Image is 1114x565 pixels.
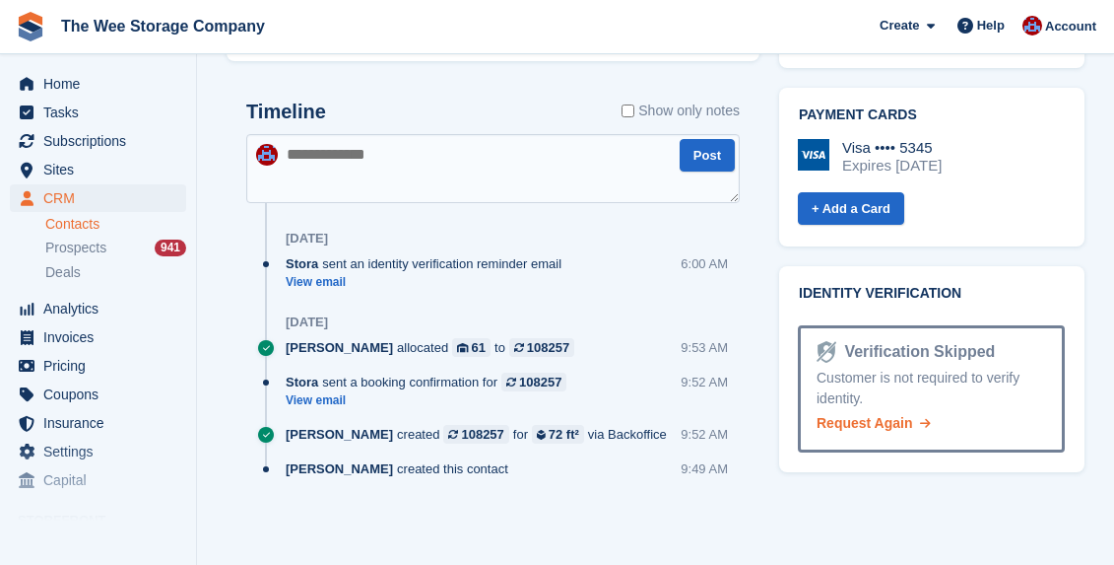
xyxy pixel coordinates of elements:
span: Analytics [43,295,162,322]
div: Verification Skipped [836,340,995,364]
span: Home [43,70,162,98]
span: Pricing [43,352,162,380]
span: Settings [43,438,162,465]
a: menu [10,409,186,437]
div: Expires [DATE] [842,157,942,175]
a: View email [286,392,576,409]
img: Visa Logo [798,139,829,171]
a: menu [10,466,186,494]
a: menu [10,323,186,351]
button: Post [680,139,735,172]
div: 9:49 AM [681,459,728,478]
a: 108257 [509,338,574,357]
span: Insurance [43,409,162,437]
img: stora-icon-8386f47178a22dfd0bd8f6a31ec36ba5ce8667c1dd55bd0f319d3a0aa187defe.svg [16,12,45,41]
a: 72 ft² [532,425,584,444]
div: 941 [155,240,186,256]
a: Prospects 941 [45,238,186,258]
div: [DATE] [286,315,328,330]
h2: Timeline [246,101,326,123]
span: Prospects [45,239,106,257]
span: Coupons [43,381,162,408]
a: 61 [452,338,491,357]
a: menu [10,156,186,183]
a: The Wee Storage Company [53,10,273,42]
a: 108257 [501,373,566,391]
div: 108257 [527,338,569,357]
span: Help [977,16,1005,35]
span: Storefront [18,511,196,530]
span: Sites [43,156,162,183]
div: 6:00 AM [681,254,728,273]
span: Stora [286,373,318,391]
span: Create [880,16,919,35]
a: 108257 [443,425,508,444]
div: Visa •••• 5345 [842,139,942,157]
img: Identity Verification Ready [817,341,836,363]
div: 72 ft² [549,425,579,444]
span: Invoices [43,323,162,351]
input: Show only notes [622,101,634,121]
h2: Payment cards [799,107,1065,123]
span: Subscriptions [43,127,162,155]
span: Tasks [43,99,162,126]
span: Account [1045,17,1096,36]
img: Scott Ritchie [1022,16,1042,35]
a: Request Again [817,413,931,434]
a: menu [10,99,186,126]
a: Deals [45,262,186,283]
span: [PERSON_NAME] [286,338,393,357]
div: 61 [472,338,486,357]
div: sent a booking confirmation for [286,373,576,391]
a: menu [10,295,186,322]
div: 108257 [519,373,561,391]
div: Customer is not required to verify identity. [817,368,1046,409]
a: menu [10,438,186,465]
div: 9:52 AM [681,373,728,391]
div: [DATE] [286,231,328,247]
div: 9:53 AM [681,338,728,357]
h2: Identity verification [799,286,1065,302]
div: 108257 [461,425,503,444]
a: menu [10,127,186,155]
a: menu [10,184,186,212]
span: Request Again [817,415,913,431]
span: Capital [43,466,162,494]
div: sent an identity verification reminder email [286,254,571,273]
a: View email [286,274,571,291]
label: Show only notes [622,101,740,121]
div: created for via Backoffice [286,425,677,444]
a: + Add a Card [798,192,904,225]
span: CRM [43,184,162,212]
span: [PERSON_NAME] [286,459,393,478]
span: Stora [286,254,318,273]
a: menu [10,70,186,98]
div: allocated to [286,338,584,357]
a: Contacts [45,215,186,234]
a: menu [10,352,186,380]
div: 9:52 AM [681,425,728,444]
span: Deals [45,263,81,282]
div: created this contact [286,459,518,478]
span: [PERSON_NAME] [286,425,393,444]
img: Scott Ritchie [256,144,278,166]
a: menu [10,381,186,408]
